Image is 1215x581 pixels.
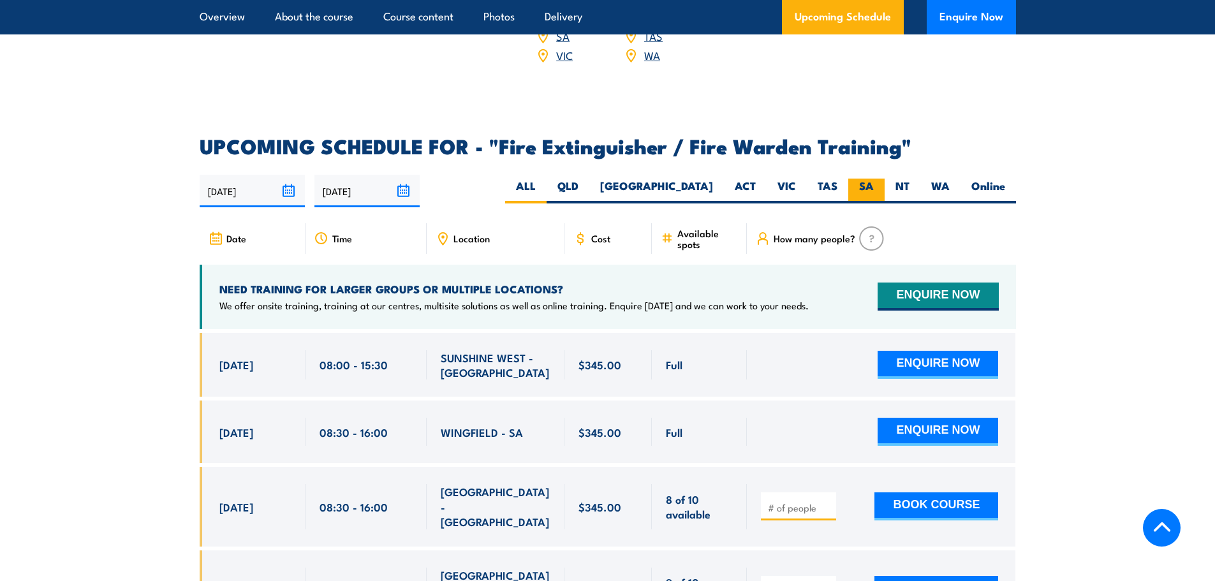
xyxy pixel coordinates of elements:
[453,233,490,244] span: Location
[547,179,589,203] label: QLD
[644,47,660,63] a: WA
[441,350,550,380] span: SUNSHINE WEST - [GEOGRAPHIC_DATA]
[320,499,388,514] span: 08:30 - 16:00
[556,28,570,43] a: SA
[219,299,809,312] p: We offer onsite training, training at our centres, multisite solutions as well as online training...
[878,283,998,311] button: ENQUIRE NOW
[920,179,961,203] label: WA
[219,282,809,296] h4: NEED TRAINING FOR LARGER GROUPS OR MULTIPLE LOCATIONS?
[505,179,547,203] label: ALL
[441,484,550,529] span: [GEOGRAPHIC_DATA] - [GEOGRAPHIC_DATA]
[332,233,352,244] span: Time
[874,492,998,520] button: BOOK COURSE
[200,175,305,207] input: From date
[677,228,738,249] span: Available spots
[774,233,855,244] span: How many people?
[320,425,388,439] span: 08:30 - 16:00
[666,492,733,522] span: 8 of 10 available
[219,357,253,372] span: [DATE]
[807,179,848,203] label: TAS
[219,499,253,514] span: [DATE]
[666,357,682,372] span: Full
[666,425,682,439] span: Full
[768,501,832,514] input: # of people
[200,136,1016,154] h2: UPCOMING SCHEDULE FOR - "Fire Extinguisher / Fire Warden Training"
[961,179,1016,203] label: Online
[878,351,998,379] button: ENQUIRE NOW
[589,179,724,203] label: [GEOGRAPHIC_DATA]
[767,179,807,203] label: VIC
[724,179,767,203] label: ACT
[878,418,998,446] button: ENQUIRE NOW
[578,357,621,372] span: $345.00
[578,425,621,439] span: $345.00
[219,425,253,439] span: [DATE]
[226,233,246,244] span: Date
[848,179,885,203] label: SA
[320,357,388,372] span: 08:00 - 15:30
[441,425,523,439] span: WINGFIELD - SA
[314,175,420,207] input: To date
[578,499,621,514] span: $345.00
[556,47,573,63] a: VIC
[644,28,663,43] a: TAS
[591,233,610,244] span: Cost
[885,179,920,203] label: NT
